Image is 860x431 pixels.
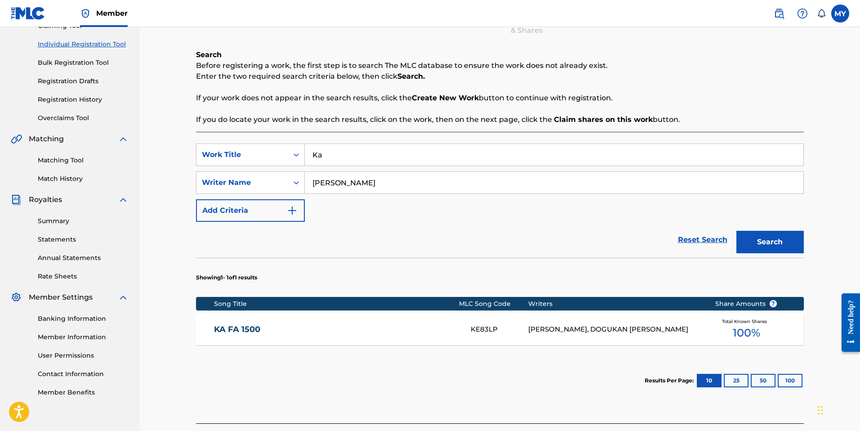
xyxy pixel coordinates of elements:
[770,4,788,22] a: Public Search
[11,134,22,144] img: Matching
[817,9,826,18] div: Notifications
[751,374,775,387] button: 50
[38,369,129,379] a: Contact Information
[38,76,129,86] a: Registration Drafts
[196,144,804,258] form: Search Form
[214,299,459,309] div: Song Title
[38,40,129,49] a: Individual Registration Tool
[724,374,749,387] button: 25
[645,377,696,385] p: Results Per Page:
[770,300,777,307] span: ?
[815,388,860,431] iframe: Chat Widget
[38,95,129,104] a: Registration History
[736,231,804,253] button: Search
[38,332,129,342] a: Member Information
[793,4,811,22] div: Help
[196,71,804,82] p: Enter the two required search criteria below, then click
[459,299,528,309] div: MLC Song Code
[38,272,129,281] a: Rate Sheets
[118,194,129,205] img: expand
[38,314,129,323] a: Banking Information
[38,253,129,263] a: Annual Statements
[38,113,129,123] a: Overclaims Tool
[774,8,784,19] img: search
[196,60,804,71] p: Before registering a work, the first step is to search The MLC database to ensure the work does n...
[196,199,305,222] button: Add Criteria
[29,134,64,144] span: Matching
[11,194,22,205] img: Royalties
[397,72,425,81] strong: Search.
[38,351,129,360] a: User Permissions
[528,324,701,335] div: [PERSON_NAME], DOGUKAN [PERSON_NAME]
[96,8,128,18] span: Member
[38,58,129,67] a: Bulk Registration Tool
[471,324,528,335] div: KE83LP
[29,292,93,303] span: Member Settings
[831,4,849,22] div: User Menu
[287,205,298,216] img: 9d2ae6d4665cec9f34b9.svg
[196,50,222,59] b: Search
[818,397,823,424] div: Sürükle
[29,194,62,205] span: Royalties
[118,292,129,303] img: expand
[673,230,732,250] a: Reset Search
[196,114,804,125] p: If you do locate your work in the search results, click on the work, then on the next page, click...
[733,325,760,341] span: 100 %
[11,7,45,20] img: MLC Logo
[835,287,860,359] iframe: Resource Center
[38,216,129,226] a: Summary
[202,177,283,188] div: Writer Name
[38,388,129,397] a: Member Benefits
[196,274,257,282] p: Showing 1 - 1 of 1 results
[412,94,479,102] strong: Create New Work
[38,156,129,165] a: Matching Tool
[196,93,804,103] p: If your work does not appear in the search results, click the button to continue with registration.
[202,149,283,160] div: Work Title
[80,8,91,19] img: Top Rightsholder
[715,299,777,309] span: Share Amounts
[778,374,802,387] button: 100
[815,388,860,431] div: Sohbet Aracı
[722,318,771,325] span: Total Known Shares
[214,324,459,335] a: KA FA 1500
[797,8,808,19] img: help
[38,235,129,244] a: Statements
[38,174,129,184] a: Match History
[118,134,129,144] img: expand
[528,299,701,309] div: Writers
[554,115,653,124] strong: Claim shares on this work
[697,374,722,387] button: 10
[11,292,22,303] img: Member Settings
